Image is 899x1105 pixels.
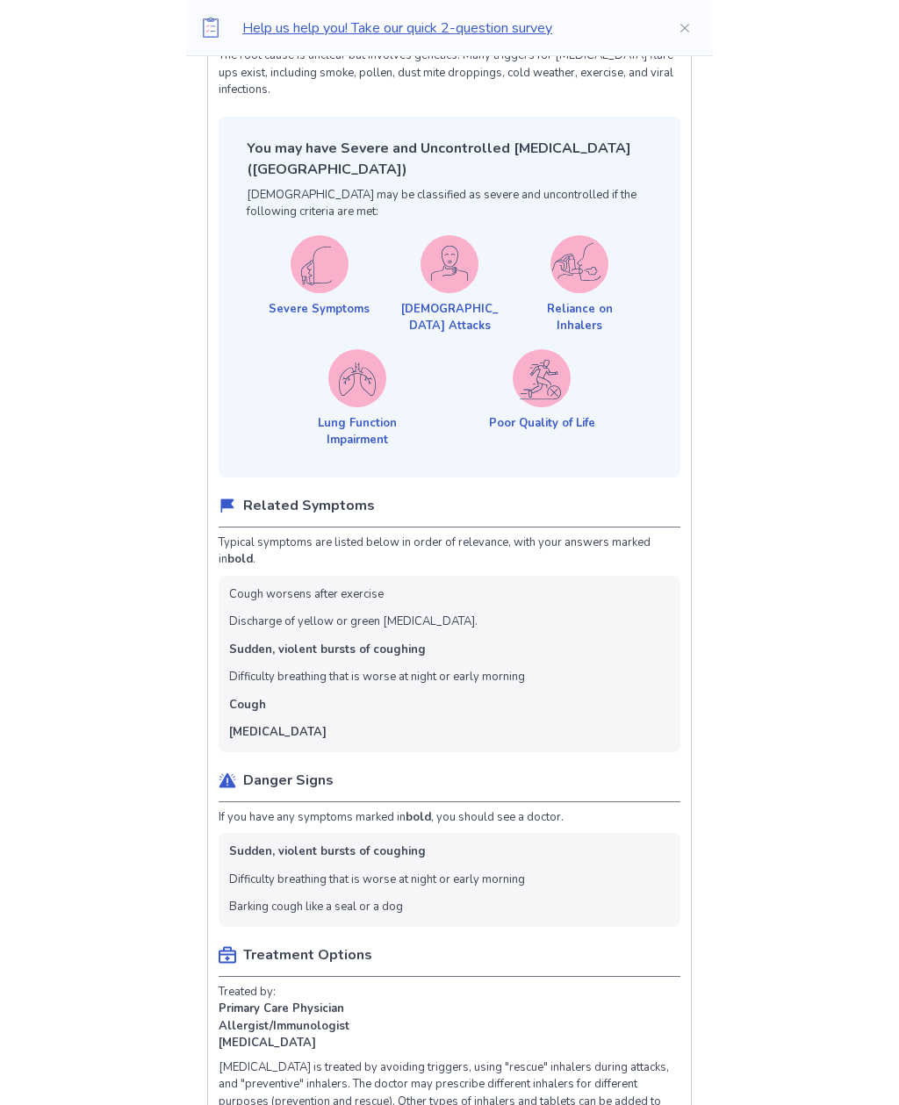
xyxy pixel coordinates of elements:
li: Difficulty breathing that is worse at night or early morning [229,872,525,889]
li: Difficulty breathing that is worse at night or early morning [229,669,525,686]
img: icon2 [421,235,478,294]
p: Help us help you! Take our quick 2-question survey [242,18,650,39]
li: Cough [229,697,266,714]
p: [DEMOGRAPHIC_DATA] Attacks [399,301,500,335]
p: You may have Severe and Uncontrolled [MEDICAL_DATA] ([GEOGRAPHIC_DATA]) [247,138,652,180]
p: Danger Signs [243,770,334,791]
p: If you have any symptoms marked in , you should see a doctor. [219,809,680,827]
img: icon3 [550,235,608,294]
p: Severe Symptoms [269,301,370,319]
li: Sudden, violent bursts of coughing [229,642,426,659]
p: Typical symptoms are listed below in order of relevance, with your answers marked in . [219,535,680,569]
p: Related Symptoms [243,495,375,516]
p: [DEMOGRAPHIC_DATA] may be classified as severe and uncontrolled if the following criteria are met: [247,187,652,221]
p: Poor Quality of Life [475,415,608,433]
li: [MEDICAL_DATA] [229,724,327,742]
p: Lung Function Impairment [291,415,424,449]
p: Allergist/Immunologist [219,1018,349,1036]
p: [MEDICAL_DATA] [219,1035,316,1052]
li: Cough worsens after exercise [229,586,384,604]
img: icon1 [291,235,349,294]
b: bold [406,809,431,825]
p: Treated by: [219,984,276,1001]
li: Barking cough like a seal or a dog [229,899,403,916]
li: Discharge of yellow or green [MEDICAL_DATA]. [229,613,478,631]
li: Sudden, violent bursts of coughing [229,843,426,861]
p: Treatment Options [243,944,372,965]
p: Primary Care Physician [219,1001,344,1018]
b: bold [227,551,253,567]
p: Reliance on Inhalers [529,301,631,335]
img: icon4 [328,349,386,408]
img: icon5 [513,349,571,408]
